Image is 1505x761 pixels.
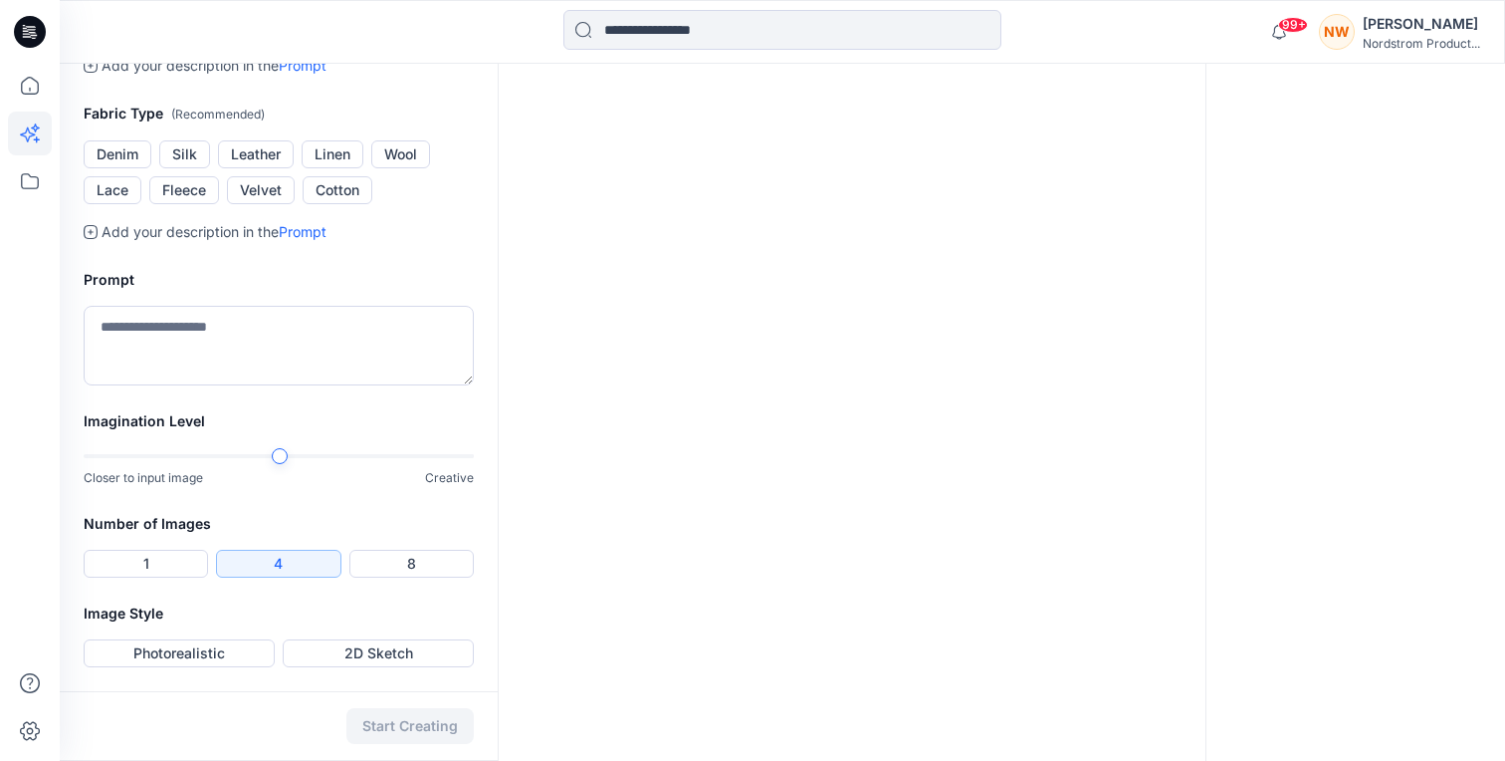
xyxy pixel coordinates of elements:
[102,220,326,244] p: Add your description in the
[425,468,474,488] p: Creative
[1363,12,1480,36] div: [PERSON_NAME]
[84,550,208,578] button: 1
[171,107,265,122] span: ( Recommended )
[302,140,363,168] button: Linen
[84,409,474,433] h2: Imagination Level
[227,176,295,204] button: Velvet
[303,176,372,204] button: Cotton
[349,550,474,578] button: 8
[279,57,326,74] a: Prompt
[84,512,474,536] h2: Number of Images
[84,176,141,204] button: Lace
[84,602,474,626] h2: Image Style
[216,550,340,578] button: 4
[149,176,219,204] button: Fleece
[102,54,326,78] p: Add your description in the
[1319,14,1355,50] div: NW
[84,468,203,488] p: Closer to input image
[1363,36,1480,51] div: Nordstrom Product...
[279,223,326,240] a: Prompt
[84,140,151,168] button: Denim
[371,140,430,168] button: Wool
[84,268,474,292] h2: Prompt
[84,102,474,127] h2: Fabric Type
[218,140,294,168] button: Leather
[159,140,210,168] button: Silk
[1278,17,1308,33] span: 99+
[283,639,474,667] button: 2D Sketch
[84,639,275,667] button: Photorealistic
